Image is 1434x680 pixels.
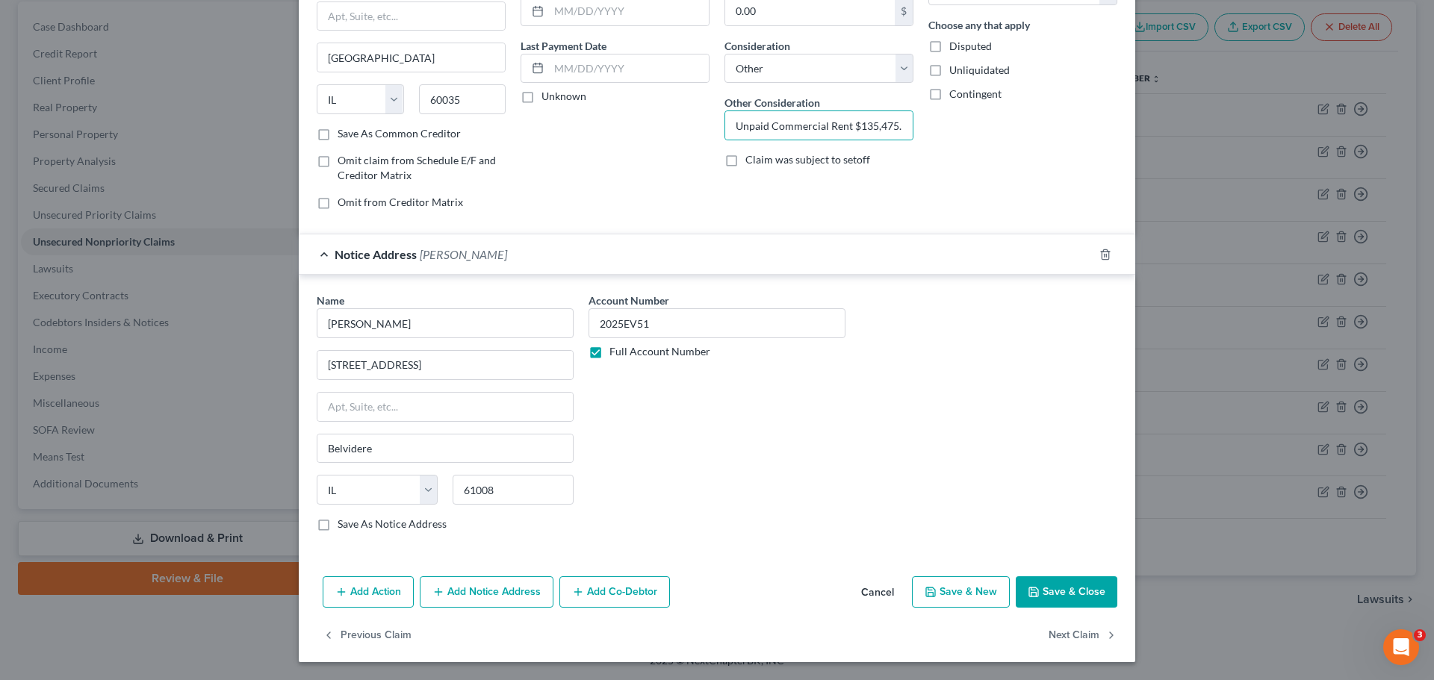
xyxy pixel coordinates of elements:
label: Choose any that apply [928,17,1030,33]
input: Enter address... [317,351,573,379]
input: MM/DD/YYYY [549,54,709,83]
label: Save As Common Creditor [338,126,461,141]
input: Enter city... [317,43,505,72]
label: Account Number [589,293,669,308]
input: -- [589,308,845,338]
input: Apt, Suite, etc... [317,393,573,421]
button: Next Claim [1049,620,1117,651]
button: Add Action [323,576,414,608]
label: Other Consideration [724,95,820,110]
span: Notice Address [335,247,417,261]
label: Save As Notice Address [338,517,447,531]
button: Previous Claim [323,620,412,651]
input: Apt, Suite, etc... [317,2,505,31]
input: Enter city... [317,434,573,463]
span: Omit from Creditor Matrix [338,196,463,208]
span: [PERSON_NAME] [420,247,507,261]
button: Add Notice Address [420,576,553,608]
span: Claim was subject to setoff [745,153,870,166]
button: Cancel [849,578,906,608]
span: Disputed [949,40,992,52]
input: Search by name... [317,308,574,338]
span: Contingent [949,87,1002,100]
iframe: Intercom live chat [1383,629,1419,665]
input: Enter zip... [419,84,506,114]
input: Enter zip.. [453,475,574,505]
label: Last Payment Date [521,38,606,54]
span: Name [317,294,344,307]
button: Add Co-Debtor [559,576,670,608]
input: Specify... [725,111,913,140]
span: Unliquidated [949,63,1010,76]
label: Unknown [541,89,586,104]
button: Save & New [912,576,1010,608]
label: Consideration [724,38,790,54]
button: Save & Close [1016,576,1117,608]
span: Omit claim from Schedule E/F and Creditor Matrix [338,154,496,181]
span: 3 [1414,629,1426,641]
label: Full Account Number [609,344,710,359]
